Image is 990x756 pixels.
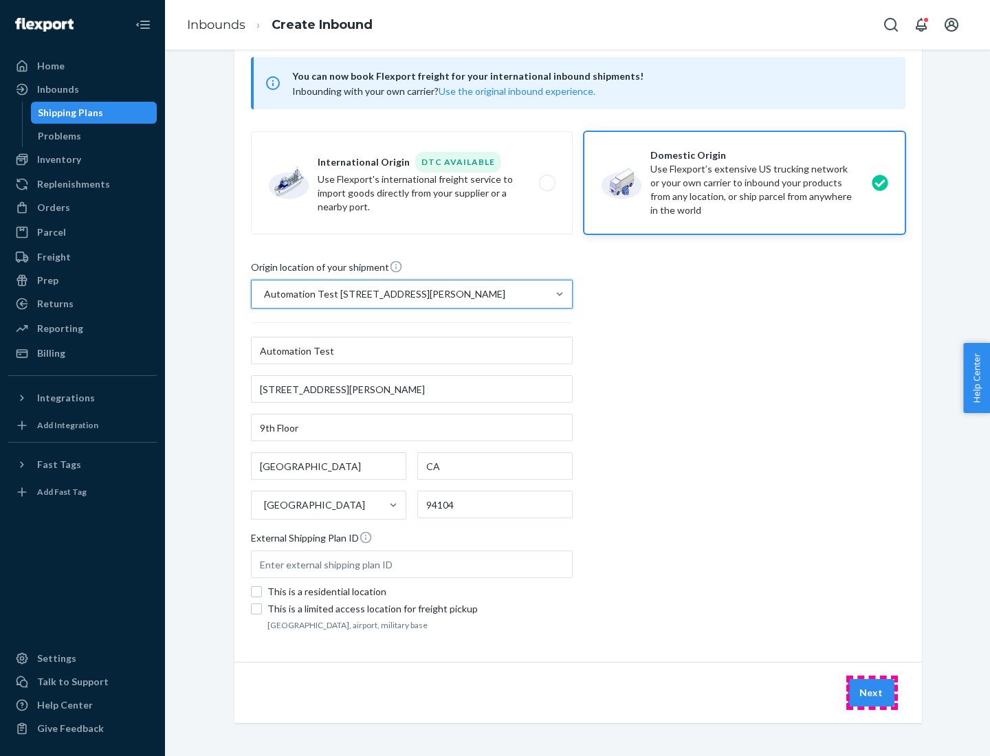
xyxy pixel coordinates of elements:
input: Street Address [251,375,573,403]
input: [GEOGRAPHIC_DATA] [263,498,264,512]
button: Open Search Box [877,11,905,38]
div: Talk to Support [37,675,109,689]
a: Inventory [8,148,157,170]
input: First & Last Name [251,337,573,364]
div: Prep [37,274,58,287]
div: Settings [37,652,76,665]
div: Inventory [37,153,81,166]
button: Fast Tags [8,454,157,476]
a: Settings [8,647,157,669]
div: Billing [37,346,65,360]
ol: breadcrumbs [176,5,384,45]
button: Help Center [963,343,990,413]
div: Add Fast Tag [37,486,87,498]
div: Shipping Plans [38,106,103,120]
a: Help Center [8,694,157,716]
button: Integrations [8,387,157,409]
input: This is a limited access location for freight pickup [251,603,262,614]
div: Fast Tags [37,458,81,471]
div: Integrations [37,391,95,405]
input: Street Address 2 (Optional) [251,414,573,441]
input: This is a residential location [251,586,262,597]
div: Freight [37,250,71,264]
div: Automation Test [STREET_ADDRESS][PERSON_NAME] [264,287,505,301]
a: Orders [8,197,157,219]
div: Help Center [37,698,93,712]
a: Problems [31,125,157,147]
input: Enter external shipping plan ID [251,551,573,578]
span: You can now book Flexport freight for your international inbound shipments! [292,68,889,85]
a: Add Fast Tag [8,481,157,503]
div: Add Integration [37,419,98,431]
div: Replenishments [37,177,110,191]
button: Open account menu [938,11,965,38]
button: Next [848,679,894,707]
button: Give Feedback [8,718,157,740]
a: Inbounds [187,17,245,32]
div: This is a residential location [267,585,573,599]
a: Parcel [8,221,157,243]
button: Close Navigation [129,11,157,38]
div: Inbounds [37,82,79,96]
div: [GEOGRAPHIC_DATA] [264,498,365,512]
span: Inbounding with your own carrier? [292,85,595,97]
a: Add Integration [8,414,157,436]
button: Use the original inbound experience. [439,85,595,98]
footer: [GEOGRAPHIC_DATA], airport, military base [267,619,573,631]
a: Home [8,55,157,77]
a: Prep [8,269,157,291]
a: Billing [8,342,157,364]
div: Returns [37,297,74,311]
a: Create Inbound [272,17,373,32]
div: Give Feedback [37,722,104,735]
div: Home [37,59,65,73]
input: City [251,452,406,480]
a: Talk to Support [8,671,157,693]
div: Problems [38,129,81,143]
a: Reporting [8,318,157,340]
span: External Shipping Plan ID [251,531,373,551]
div: Reporting [37,322,83,335]
a: Shipping Plans [31,102,157,124]
img: Flexport logo [15,18,74,32]
button: Open notifications [907,11,935,38]
div: Parcel [37,225,66,239]
div: This is a limited access location for freight pickup [267,602,573,616]
a: Inbounds [8,78,157,100]
input: State [417,452,573,480]
span: Origin location of your shipment [251,260,403,280]
input: ZIP Code [417,491,573,518]
a: Freight [8,246,157,268]
a: Replenishments [8,173,157,195]
a: Returns [8,293,157,315]
div: Orders [37,201,70,214]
